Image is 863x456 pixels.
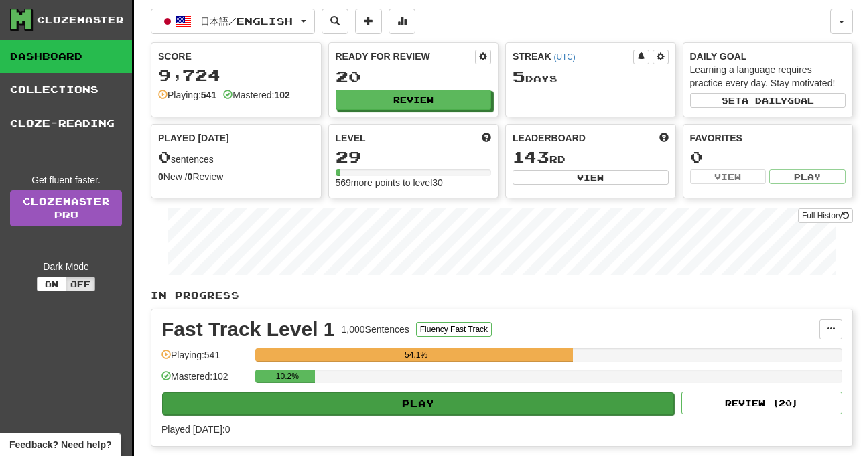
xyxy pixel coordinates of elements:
[201,90,216,100] strong: 541
[66,277,95,291] button: Off
[336,131,366,145] span: Level
[513,149,669,166] div: rd
[690,149,846,165] div: 0
[513,68,669,86] div: Day s
[37,277,66,291] button: On
[355,9,382,34] button: Add sentence to collection
[158,171,163,182] strong: 0
[553,52,575,62] a: (UTC)
[158,50,314,63] div: Score
[336,176,492,189] div: 569 more points to level 30
[389,9,415,34] button: More stats
[188,171,193,182] strong: 0
[10,260,122,273] div: Dark Mode
[158,131,229,145] span: Played [DATE]
[259,370,315,383] div: 10.2%
[690,63,846,90] div: Learning a language requires practice every day. Stay motivated!
[161,370,249,392] div: Mastered: 102
[223,88,290,102] div: Mastered:
[336,90,492,110] button: Review
[158,88,216,102] div: Playing:
[482,131,491,145] span: Score more points to level up
[416,322,492,337] button: Fluency Fast Track
[681,392,842,414] button: Review (20)
[200,15,293,27] span: 日本語 / English
[158,147,171,166] span: 0
[513,67,525,86] span: 5
[161,348,249,370] div: Playing: 541
[9,438,111,451] span: Open feedback widget
[769,169,846,184] button: Play
[259,348,573,362] div: 54.1%
[659,131,669,145] span: This week in points, UTC
[690,50,846,63] div: Daily Goal
[513,50,633,63] div: Streak
[513,131,586,145] span: Leaderboard
[742,96,787,105] span: a daily
[10,173,122,187] div: Get fluent faster.
[798,208,853,223] button: Full History
[37,13,124,27] div: Clozemaster
[162,392,674,415] button: Play
[513,170,669,185] button: View
[322,9,348,34] button: Search sentences
[690,93,846,108] button: Seta dailygoal
[151,9,315,34] button: 日本語/English
[342,323,409,336] div: 1,000 Sentences
[158,67,314,84] div: 9,724
[10,190,122,226] a: ClozemasterPro
[161,424,230,435] span: Played [DATE]: 0
[690,169,767,184] button: View
[336,68,492,85] div: 20
[513,147,549,166] span: 143
[161,319,335,339] div: Fast Track Level 1
[158,170,314,183] div: New / Review
[336,149,492,165] div: 29
[336,50,476,63] div: Ready for Review
[690,131,846,145] div: Favorites
[158,149,314,166] div: sentences
[274,90,289,100] strong: 102
[151,289,853,302] p: In Progress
